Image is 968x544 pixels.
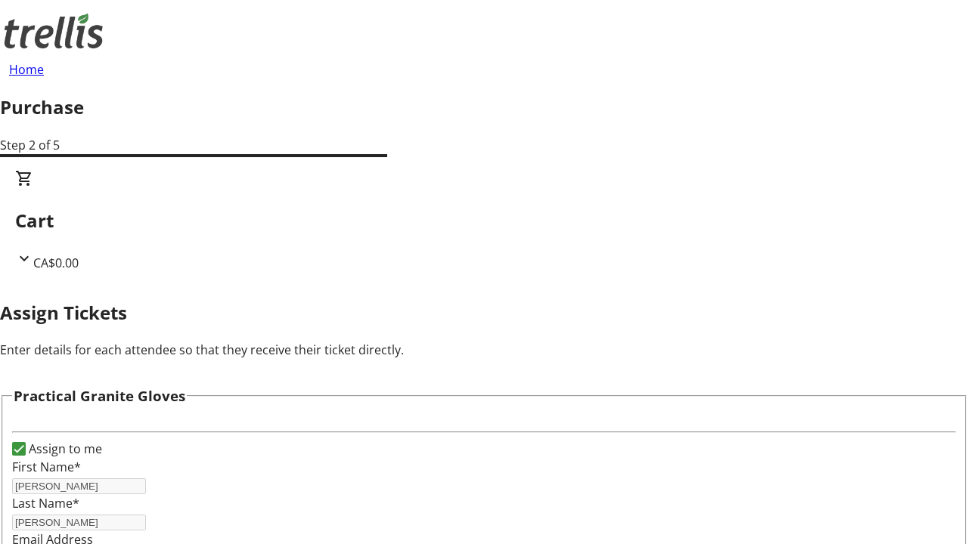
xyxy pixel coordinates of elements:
label: Assign to me [26,440,102,458]
div: CartCA$0.00 [15,169,953,272]
label: Last Name* [12,495,79,512]
label: First Name* [12,459,81,475]
h3: Practical Granite Gloves [14,385,185,406]
span: CA$0.00 [33,255,79,271]
h2: Cart [15,207,953,234]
